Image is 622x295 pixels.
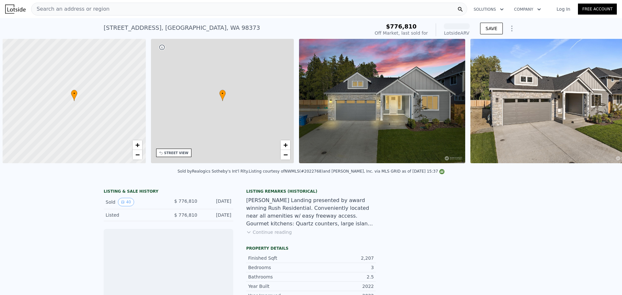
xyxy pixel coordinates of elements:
div: Listed [106,212,163,218]
button: SAVE [480,23,503,34]
div: LISTING & SALE HISTORY [104,189,233,195]
span: • [71,91,77,96]
div: • [71,90,77,101]
div: Off Market, last sold for [375,30,428,36]
span: Search an address or region [31,5,109,13]
div: STREET VIEW [164,151,189,155]
img: NWMLS Logo [439,169,444,174]
div: Bedrooms [248,264,311,271]
button: Company [509,4,546,15]
a: Zoom in [132,140,142,150]
div: 2.5 [311,274,374,280]
div: [STREET_ADDRESS] , [GEOGRAPHIC_DATA] , WA 98373 [104,23,260,32]
div: 2,207 [311,255,374,261]
span: • [219,91,226,96]
div: Sold [106,198,163,206]
span: $ 776,810 [174,199,197,204]
div: [DATE] [202,212,231,218]
button: View historical data [118,198,134,206]
div: Year Built [248,283,311,289]
div: • [219,90,226,101]
a: Zoom out [132,150,142,160]
div: Listing Remarks (Historical) [246,189,376,194]
div: Finished Sqft [248,255,311,261]
span: + [283,141,288,149]
div: Sold by Realogics Sotheby's Int'l Rlty . [178,169,249,174]
div: 2022 [311,283,374,289]
div: Property details [246,246,376,251]
div: Bathrooms [248,274,311,280]
div: Listing courtesy of NWMLS (#2022768) and [PERSON_NAME], Inc. via MLS GRID as of [DATE] 15:37 [249,169,444,174]
img: Sale: 125458783 Parcel: 100727868 [299,39,465,163]
div: Lotside ARV [444,30,470,36]
div: 3 [311,264,374,271]
span: − [135,151,139,159]
a: Log In [549,6,578,12]
button: Show Options [505,22,518,35]
span: + [135,141,139,149]
button: Continue reading [246,229,292,235]
div: [DATE] [202,198,231,206]
img: Lotside [5,5,26,14]
div: [PERSON_NAME] Landing presented by award winning Rush Residential. Conveniently located near all ... [246,197,376,228]
a: Zoom in [281,140,290,150]
a: Zoom out [281,150,290,160]
a: Free Account [578,4,617,15]
span: $776,810 [386,23,417,30]
button: Solutions [468,4,509,15]
span: $ 776,810 [174,212,197,218]
span: − [283,151,288,159]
